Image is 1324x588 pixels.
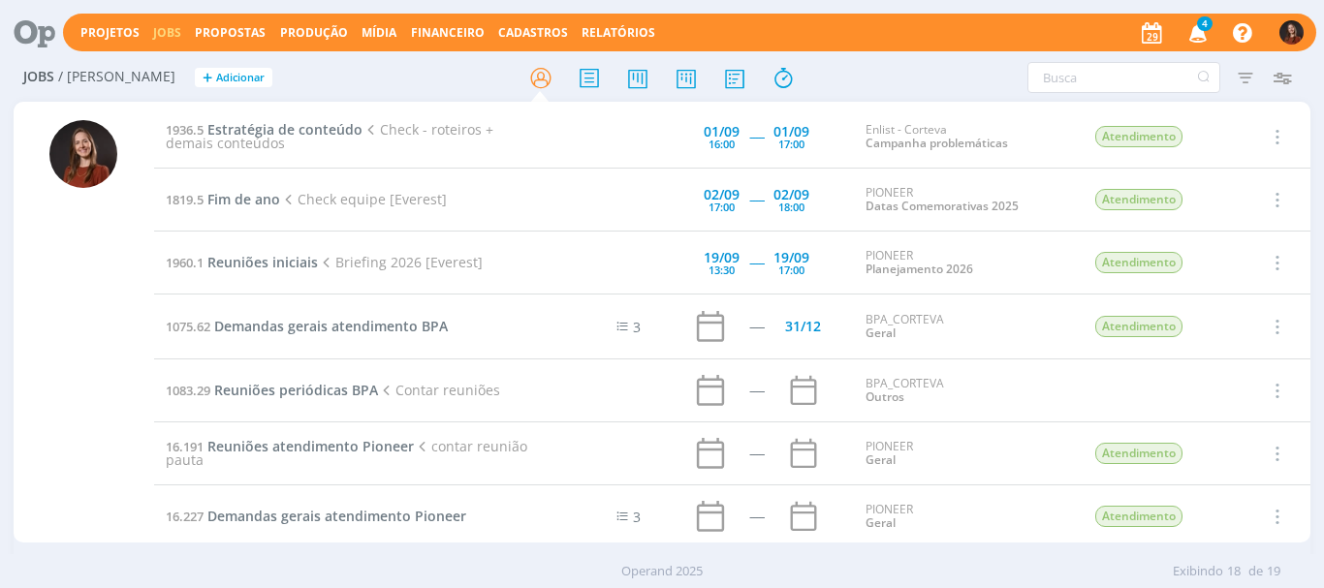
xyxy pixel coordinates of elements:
[166,121,204,139] span: 1936.5
[1197,16,1213,31] span: 4
[1095,189,1182,210] span: Atendimento
[207,507,466,525] span: Demandas gerais atendimento Pioneer
[207,120,363,139] span: Estratégia de conteúdo
[1095,443,1182,464] span: Atendimento
[166,191,204,208] span: 1819.5
[214,381,378,399] span: Reuniões periódicas BPA
[1278,15,1305,49] button: M
[214,317,448,335] span: Demandas gerais atendimento BPA
[166,437,414,455] a: 16.191Reuniões atendimento Pioneer
[866,135,1008,151] a: Campanha problemáticas
[1095,316,1182,337] span: Atendimento
[866,503,1065,531] div: PIONEER
[773,188,809,201] div: 02/09
[49,120,117,188] img: M
[280,24,348,41] a: Produção
[216,72,265,84] span: Adicionar
[704,251,740,264] div: 19/09
[704,188,740,201] div: 02/09
[633,508,641,526] span: 3
[166,318,210,335] span: 1075.62
[1279,20,1304,45] img: M
[203,68,212,88] span: +
[704,125,740,139] div: 01/09
[166,253,318,271] a: 1960.1Reuniões iniciais
[866,313,1065,341] div: BPA_CORTEVA
[166,190,280,208] a: 1819.5Fim de ano
[362,24,396,41] a: Mídia
[23,69,54,85] span: Jobs
[1027,62,1220,93] input: Busca
[749,253,764,271] span: -----
[147,25,187,41] button: Jobs
[492,25,574,41] button: Cadastros
[207,253,318,271] span: Reuniões iniciais
[866,325,896,341] a: Geral
[166,381,378,399] a: 1083.29Reuniões periódicas BPA
[633,318,641,336] span: 3
[498,24,568,41] span: Cadastros
[195,68,272,88] button: +Adicionar
[866,514,896,531] a: Geral
[274,25,354,41] button: Produção
[153,24,181,41] a: Jobs
[166,437,527,469] span: contar reunião pauta
[773,125,809,139] div: 01/09
[1173,562,1223,581] span: Exibindo
[1095,126,1182,147] span: Atendimento
[1177,15,1216,50] button: 4
[166,254,204,271] span: 1960.1
[75,25,145,41] button: Projetos
[785,320,821,333] div: 31/12
[1095,506,1182,527] span: Atendimento
[709,201,735,212] div: 17:00
[582,24,655,41] a: Relatórios
[749,320,764,333] div: -----
[166,120,493,152] span: Check - roteiros + demais conteúdos
[378,381,500,399] span: Contar reuniões
[207,190,280,208] span: Fim de ano
[411,24,485,41] a: Financeiro
[166,508,204,525] span: 16.227
[773,251,809,264] div: 19/09
[318,253,483,271] span: Briefing 2026 [Everest]
[1095,252,1182,273] span: Atendimento
[166,382,210,399] span: 1083.29
[166,317,448,335] a: 1075.62Demandas gerais atendimento BPA
[356,25,402,41] button: Mídia
[866,198,1019,214] a: Datas Comemorativas 2025
[1267,562,1280,581] span: 19
[166,438,204,455] span: 16.191
[778,264,804,275] div: 17:00
[195,24,266,41] span: Propostas
[866,388,904,405] a: Outros
[1227,562,1241,581] span: 18
[80,24,140,41] a: Projetos
[866,123,1065,151] div: Enlist - Corteva
[866,451,896,468] a: Geral
[709,139,735,149] div: 16:00
[576,25,661,41] button: Relatórios
[749,127,764,145] span: -----
[866,261,973,277] a: Planejamento 2026
[1248,562,1263,581] span: de
[189,25,271,41] button: Propostas
[709,264,735,275] div: 13:30
[866,440,1065,468] div: PIONEER
[866,249,1065,277] div: PIONEER
[749,447,764,460] div: -----
[778,139,804,149] div: 17:00
[207,437,414,455] span: Reuniões atendimento Pioneer
[749,384,764,397] div: -----
[866,377,1065,405] div: BPA_CORTEVA
[749,510,764,523] div: -----
[866,186,1065,214] div: PIONEER
[405,25,490,41] button: Financeiro
[58,69,175,85] span: / [PERSON_NAME]
[749,190,764,208] span: -----
[166,507,466,525] a: 16.227Demandas gerais atendimento Pioneer
[166,120,363,139] a: 1936.5Estratégia de conteúdo
[778,201,804,212] div: 18:00
[280,190,447,208] span: Check equipe [Everest]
